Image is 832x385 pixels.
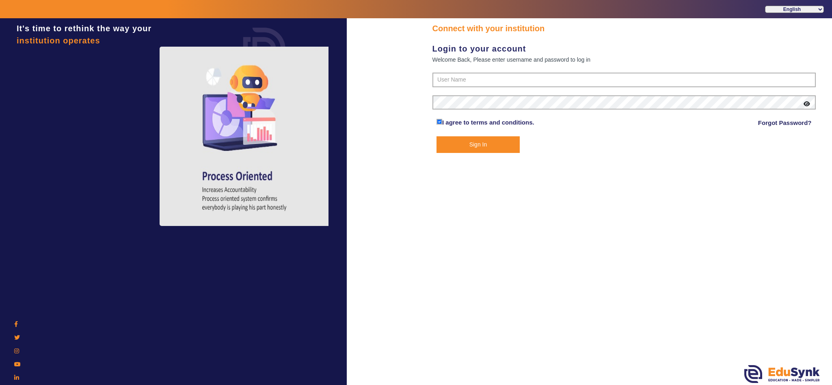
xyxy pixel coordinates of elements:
[442,119,534,126] a: I agree to terms and conditions.
[432,43,816,55] div: Login to your account
[234,18,295,79] img: login.png
[744,365,820,383] img: edusynk.png
[160,47,330,226] img: login4.png
[432,73,816,87] input: User Name
[432,55,816,65] div: Welcome Back, Please enter username and password to log in
[17,24,151,33] span: It's time to rethink the way your
[437,136,520,153] button: Sign In
[17,36,100,45] span: institution operates
[758,118,812,128] a: Forgot Password?
[432,22,816,34] div: Connect with your institution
